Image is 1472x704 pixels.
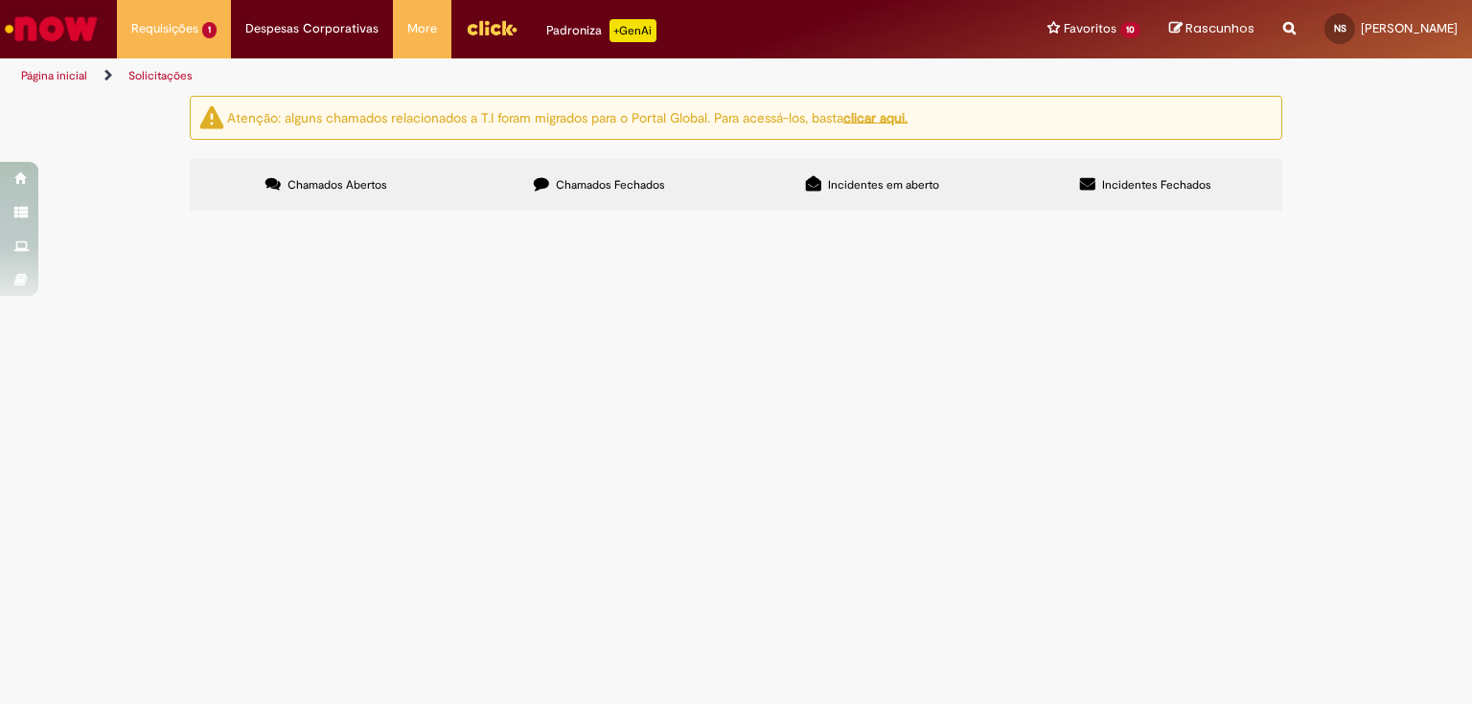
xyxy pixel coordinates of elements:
img: ServiceNow [2,10,101,48]
a: Página inicial [21,68,87,83]
span: Incidentes Fechados [1102,177,1211,193]
span: Favoritos [1064,19,1116,38]
a: Solicitações [128,68,193,83]
ul: Trilhas de página [14,58,967,94]
img: click_logo_yellow_360x200.png [466,13,517,42]
div: Padroniza [546,19,656,42]
span: 10 [1120,22,1140,38]
ng-bind-html: Atenção: alguns chamados relacionados a T.I foram migrados para o Portal Global. Para acessá-los,... [227,108,908,125]
a: Rascunhos [1169,20,1254,38]
span: Despesas Corporativas [245,19,379,38]
p: +GenAi [609,19,656,42]
span: 1 [202,22,217,38]
span: Chamados Fechados [556,177,665,193]
span: [PERSON_NAME] [1361,20,1458,36]
span: Incidentes em aberto [828,177,939,193]
span: Rascunhos [1185,19,1254,37]
span: More [407,19,437,38]
span: Requisições [131,19,198,38]
a: clicar aqui. [843,108,908,125]
span: NS [1334,22,1346,34]
span: Chamados Abertos [287,177,387,193]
